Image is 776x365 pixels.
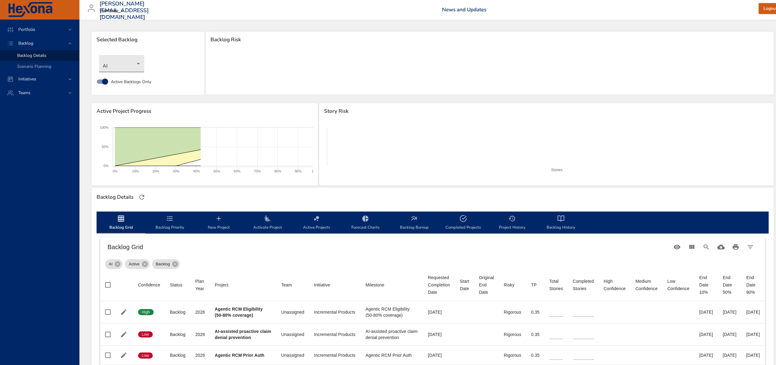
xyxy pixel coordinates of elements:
[531,281,540,289] span: TP
[699,240,714,254] button: Search
[138,281,160,289] div: Sort
[108,242,670,252] h6: Backlog Grid
[274,169,281,173] text: 80%
[442,215,484,231] span: Completed Projects
[281,309,304,315] div: Unassigned
[195,278,205,292] div: Plan Year
[100,6,126,16] div: Raintree
[670,240,684,254] button: Standard Views
[728,240,743,254] button: Print
[531,281,536,289] div: Sort
[213,169,220,173] text: 50%
[699,352,713,358] div: [DATE]
[7,2,53,17] img: Hexona
[540,215,582,231] span: Backlog History
[132,169,139,173] text: 10%
[635,278,657,292] div: Sort
[13,40,38,46] span: Backlog
[254,169,261,173] text: 70%
[366,352,418,358] div: Agentic RCM Prior Auth
[314,331,356,337] div: Incremental Products
[215,281,271,289] span: Project
[366,328,418,341] div: AI-assisted proactive claim denial prevention
[428,331,450,337] div: [DATE]
[97,108,313,114] span: Active Project Progress
[549,278,563,292] div: Total Stories
[281,352,304,358] div: Unassigned
[215,281,229,289] div: Project
[504,309,521,315] div: Rigorous
[152,261,174,267] span: Backlog
[531,309,540,315] div: 0.35
[504,281,514,289] div: Sort
[170,281,182,289] div: Status
[428,274,450,296] div: Sort
[504,352,521,358] div: Rigorous
[99,55,144,72] div: AI
[504,331,521,337] div: Rigorous
[195,278,205,292] div: Sort
[312,169,320,173] text: 100%
[138,353,153,358] span: Low
[573,278,594,292] div: Completed Stories
[667,278,689,292] div: Low Confidence
[137,193,146,202] button: Refresh Page
[17,64,51,69] span: Scenario Planning
[215,281,229,289] div: Sort
[198,215,240,231] span: New Project
[170,281,182,289] div: Sort
[314,281,330,289] div: Sort
[604,278,626,292] div: Sort
[170,281,185,289] span: Status
[699,274,713,296] div: End Date 10%
[195,309,205,315] div: 2026
[13,27,40,32] span: Portfolio
[100,1,149,20] h3: [PERSON_NAME][EMAIL_ADDRESS][DOMAIN_NAME]
[746,331,760,337] div: [DATE]
[13,76,41,82] span: Initiatives
[215,329,271,340] b: AI-assisted proactive claim denial prevention
[215,307,263,318] b: Agentic RCM Eligibility (50-80% coverage)
[119,308,128,317] button: Edit Project Details
[102,145,108,149] text: 50%
[699,309,713,315] div: [DATE]
[393,215,435,231] span: Backlog Burnup
[314,281,356,289] span: Initiative
[635,278,657,292] div: Medium Confidence
[149,215,191,231] span: Backlog Priority
[714,240,728,254] button: Download CSV
[105,261,116,267] span: AI
[573,278,594,292] div: Sort
[746,309,760,315] div: [DATE]
[138,332,153,337] span: Low
[491,215,533,231] span: Project History
[366,281,418,289] span: Milestone
[428,274,450,296] div: Requested Completion Date
[113,169,118,173] text: 0%
[743,240,758,254] button: Filter Table
[111,79,151,85] span: Active Backlogs Only
[324,108,768,114] span: Story Risk
[13,90,35,96] span: Teams
[531,352,540,358] div: 0.35
[105,259,123,269] div: AI
[138,281,160,289] div: Confidence
[366,281,384,289] div: Sort
[314,309,356,315] div: Incremental Products
[428,309,450,315] div: [DATE]
[699,331,713,337] div: [DATE]
[549,278,563,292] div: Sort
[281,281,292,289] div: Team
[234,169,240,173] text: 60%
[295,169,302,173] text: 90%
[460,278,469,292] div: Start Date
[366,281,384,289] div: Milestone
[247,215,288,231] span: Activate Project
[428,352,450,358] div: [DATE]
[345,215,386,231] span: Forecast Charts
